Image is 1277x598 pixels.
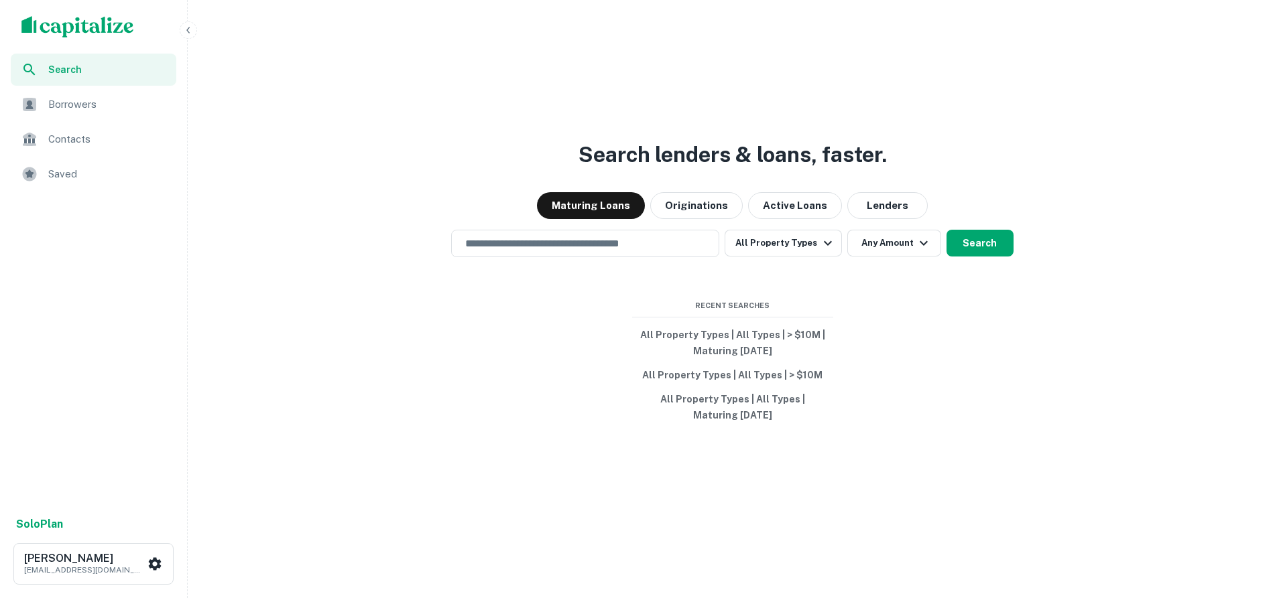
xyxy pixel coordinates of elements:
span: Saved [48,166,168,182]
button: Any Amount [847,230,941,256]
button: Lenders [847,192,928,219]
a: Borrowers [11,88,176,121]
button: All Property Types | All Types | > $10M | Maturing [DATE] [632,323,833,363]
button: Originations [650,192,743,219]
p: [EMAIL_ADDRESS][DOMAIN_NAME] [24,564,145,576]
span: Contacts [48,131,168,147]
button: All Property Types [725,230,841,256]
a: Search [11,54,176,86]
a: SoloPlan [16,516,63,532]
button: Maturing Loans [537,192,645,219]
strong: Solo Plan [16,518,63,530]
button: All Property Types | All Types | Maturing [DATE] [632,387,833,427]
span: Borrowers [48,96,168,113]
button: All Property Types | All Types | > $10M [632,363,833,387]
h3: Search lenders & loans, faster. [579,139,887,171]
button: [PERSON_NAME][EMAIL_ADDRESS][DOMAIN_NAME] [13,543,174,585]
a: Saved [11,158,176,190]
button: Search [947,230,1014,256]
img: capitalize-logo.png [21,16,134,38]
a: Contacts [11,123,176,155]
span: Search [48,62,168,77]
iframe: Chat Widget [1210,491,1277,555]
span: Recent Searches [632,300,833,311]
h6: [PERSON_NAME] [24,553,145,564]
button: Active Loans [748,192,842,219]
